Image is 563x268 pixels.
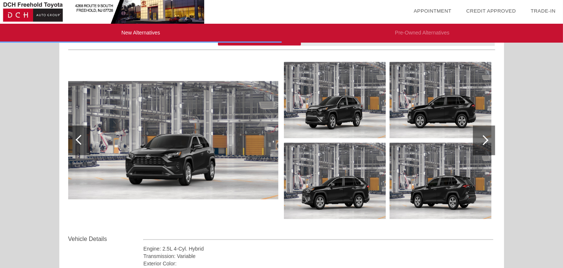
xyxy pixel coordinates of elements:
[390,143,491,219] img: 0e386506c9fa880f911bf7a4432f6c26.png
[284,143,386,219] img: 8700934792378dd8e565ab3ee4b7a90a.png
[284,62,386,138] img: bace695474f360a681bfbbd1dde0b4c3.png
[143,245,494,252] div: Engine: 2.5L 4-Cyl. Hybrid
[143,252,494,260] div: Transmission: Variable
[466,8,516,14] a: Credit Approved
[143,260,494,267] div: Exterior Color:
[531,8,556,14] a: Trade-In
[68,81,278,199] img: bb9dfbeab09d1f872a9a9b249349f8a7.png
[390,62,491,138] img: 52a40f281ca867d6457f4d71daf25d90.png
[68,235,143,244] div: Vehicle Details
[414,8,451,14] a: Appointment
